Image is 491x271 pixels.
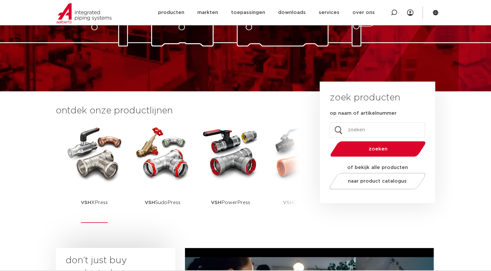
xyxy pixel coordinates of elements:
button: zoeken [327,141,428,157]
h3: zoek producten [330,91,400,104]
div: my IPS [407,6,413,20]
p: SudoPress [145,182,180,223]
p: Shurjoint [283,182,314,223]
label: op naam of artikelnummer [330,110,397,117]
a: VSHSudoPress [133,124,192,223]
a: VSHPowerPress [202,124,260,223]
a: VSHXPress [65,124,124,223]
input: zoeken [330,123,425,137]
h3: ontdek onze productlijnen [56,104,298,117]
strong: VSH [145,200,155,205]
strong: of bekijk alle producten [347,165,408,170]
strong: VSH [211,200,221,205]
a: VSHShurjoint [270,124,328,223]
p: PowerPress [211,182,250,223]
span: naar product catalogus [348,179,407,184]
span: zoeken [347,147,409,151]
a: naar product catalogus [327,173,427,189]
strong: VSH [81,200,91,205]
p: XPress [81,182,108,223]
strong: VSH [283,200,293,205]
